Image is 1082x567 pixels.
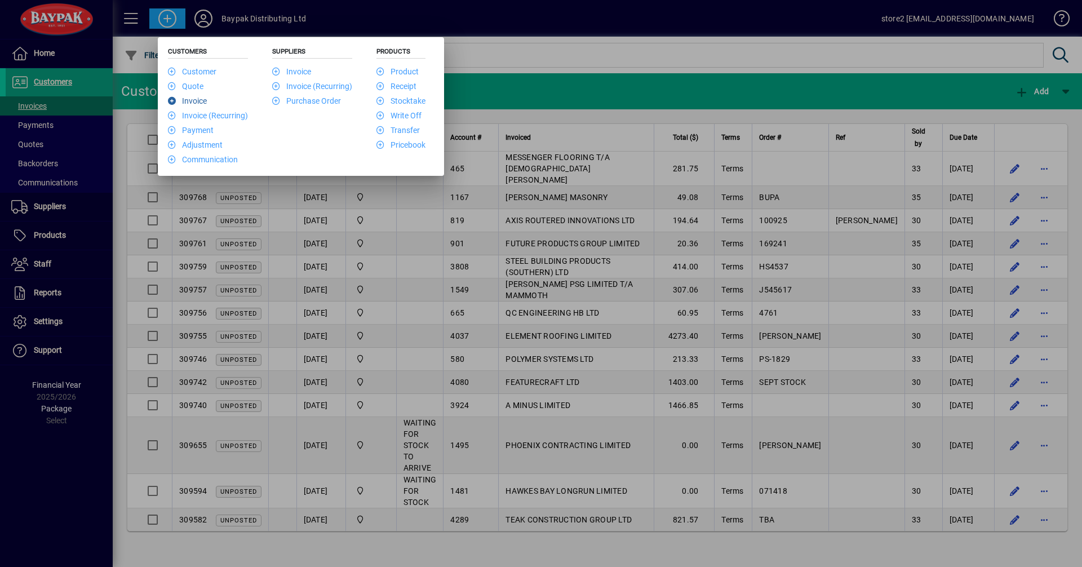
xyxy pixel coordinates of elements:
[272,47,352,59] h5: Suppliers
[168,126,214,135] a: Payment
[376,96,425,105] a: Stocktake
[376,111,422,120] a: Write Off
[168,96,207,105] a: Invoice
[376,82,416,91] a: Receipt
[272,82,352,91] a: Invoice (Recurring)
[376,140,425,149] a: Pricebook
[168,67,216,76] a: Customer
[272,96,341,105] a: Purchase Order
[168,140,223,149] a: Adjustment
[376,126,420,135] a: Transfer
[168,111,248,120] a: Invoice (Recurring)
[168,82,203,91] a: Quote
[376,47,425,59] h5: Products
[168,47,248,59] h5: Customers
[376,67,419,76] a: Product
[168,155,238,164] a: Communication
[272,67,311,76] a: Invoice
